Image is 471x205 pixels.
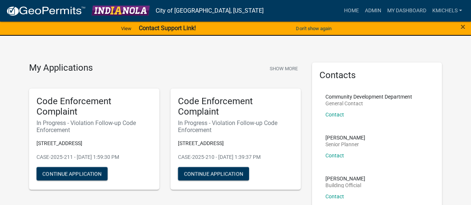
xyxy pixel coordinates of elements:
[139,25,196,32] strong: Contact Support Link!
[325,193,344,199] a: Contact
[429,4,465,18] a: KMichels
[325,101,412,106] p: General Contact
[341,4,362,18] a: Home
[156,4,264,17] a: City of [GEOGRAPHIC_DATA], [US_STATE]
[293,22,335,35] button: Don't show again
[118,22,134,35] a: View
[325,176,365,181] p: [PERSON_NAME]
[178,167,249,180] button: Continue Application
[36,167,108,180] button: Continue Application
[384,4,429,18] a: My Dashboard
[29,63,93,74] h4: My Applications
[36,96,152,118] h5: Code Enforcement Complaint
[325,142,365,147] p: Senior Planner
[461,22,465,32] span: ×
[461,22,465,31] button: Close
[325,183,365,188] p: Building Official
[325,112,344,118] a: Contact
[325,153,344,158] a: Contact
[325,135,365,140] p: [PERSON_NAME]
[36,153,152,161] p: CASE-2025-211 - [DATE] 1:59:30 PM
[319,70,435,81] h5: Contacts
[92,6,150,16] img: City of Indianola, Iowa
[267,63,301,75] button: Show More
[178,140,293,147] p: [STREET_ADDRESS]
[36,119,152,134] h6: In Progress - Violation Follow-up Code Enforcement
[178,153,293,161] p: CASE-2025-210 - [DATE] 1:39:37 PM
[178,119,293,134] h6: In Progress - Violation Follow-up Code Enforcement
[325,94,412,99] p: Community Development Department
[362,4,384,18] a: Admin
[36,140,152,147] p: [STREET_ADDRESS]
[178,96,293,118] h5: Code Enforcement Complaint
